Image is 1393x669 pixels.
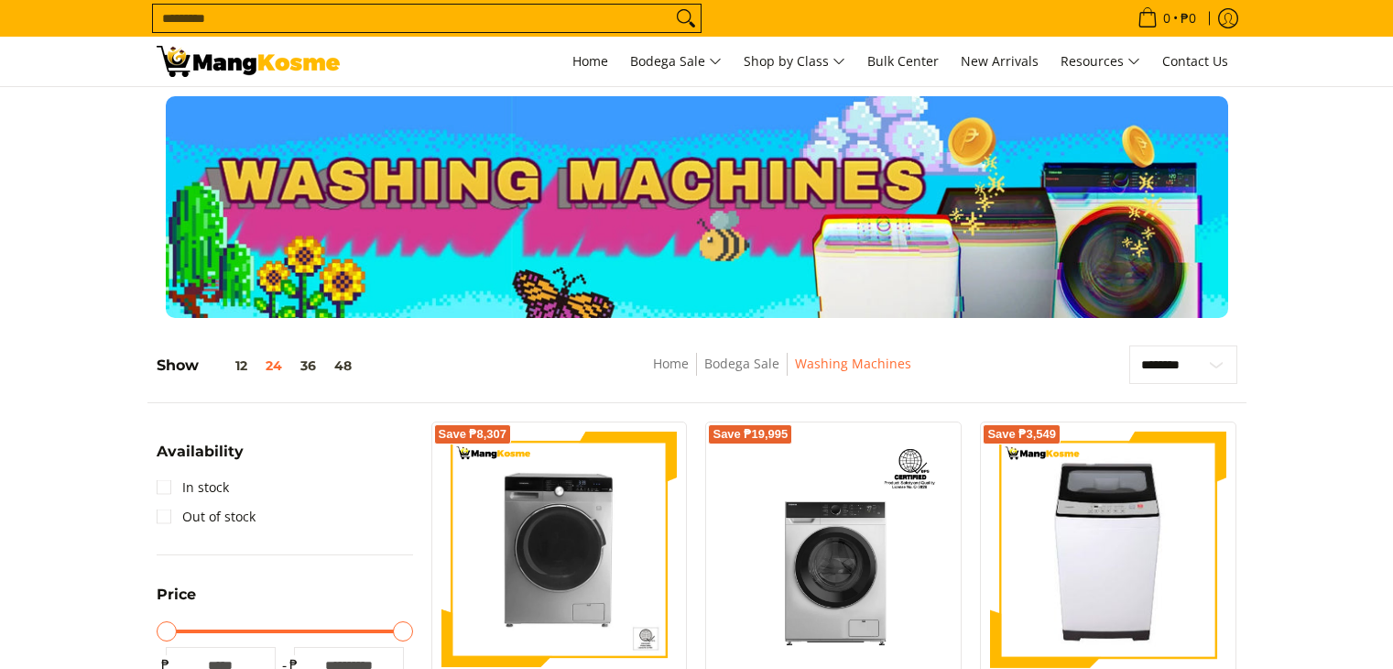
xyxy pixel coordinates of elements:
[439,429,507,440] span: Save ₱8,307
[715,432,952,668] img: Toshiba 10.5 KG Front Load Inverter Washing Machine (Class A)
[630,50,722,73] span: Bodega Sale
[157,473,229,502] a: In stock
[157,46,340,77] img: Washing Machines l Mang Kosme: Home Appliances Warehouse Sale Partner
[987,429,1056,440] span: Save ₱3,549
[157,502,256,532] a: Out of stock
[563,37,617,86] a: Home
[157,587,196,616] summary: Open
[952,37,1048,86] a: New Arrivals
[1162,52,1228,70] span: Contact Us
[858,37,948,86] a: Bulk Center
[744,50,845,73] span: Shop by Class
[998,432,1220,668] img: condura-7.5kg-topload-non-inverter-washing-machine-class-c-full-view-mang-kosme
[961,52,1039,70] span: New Arrivals
[795,355,911,372] a: Washing Machines
[704,355,779,372] a: Bodega Sale
[653,355,689,372] a: Home
[1153,37,1237,86] a: Contact Us
[572,52,608,70] span: Home
[157,587,196,602] span: Price
[199,358,256,373] button: 12
[671,5,701,32] button: Search
[735,37,854,86] a: Shop by Class
[1061,50,1140,73] span: Resources
[519,353,1044,394] nav: Breadcrumbs
[867,52,939,70] span: Bulk Center
[325,358,361,373] button: 48
[1132,8,1202,28] span: •
[256,358,291,373] button: 24
[1178,12,1199,25] span: ₱0
[157,356,361,375] h5: Show
[441,432,678,668] img: Condura 10 KG Front Load Combo Inverter Washing Machine (Premium)
[291,358,325,373] button: 36
[157,444,244,473] summary: Open
[1160,12,1173,25] span: 0
[621,37,731,86] a: Bodega Sale
[713,429,788,440] span: Save ₱19,995
[157,444,244,459] span: Availability
[358,37,1237,86] nav: Main Menu
[1051,37,1149,86] a: Resources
